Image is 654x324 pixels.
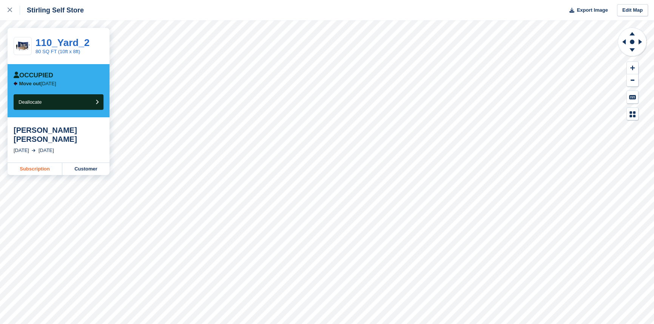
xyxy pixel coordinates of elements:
a: 110_Yard_2 [35,37,89,48]
div: Stirling Self Store [20,6,84,15]
button: Deallocate [14,94,103,110]
div: [DATE] [39,147,54,154]
button: Zoom Out [627,74,638,87]
a: 80 SQ FT (10ft x 8ft) [35,49,80,54]
span: Move out [19,81,41,86]
a: Customer [62,163,110,175]
a: Edit Map [617,4,648,17]
div: Occupied [14,72,53,79]
div: [DATE] [14,147,29,154]
span: Export Image [577,6,608,14]
img: arrow-left-icn-90495f2de72eb5bd0bd1c3c35deca35cc13f817d75bef06ecd7c0b315636ce7e.svg [14,81,17,86]
span: Deallocate [19,99,42,105]
div: [PERSON_NAME] [PERSON_NAME] [14,126,103,144]
button: Map Legend [627,108,638,120]
button: Export Image [565,4,608,17]
p: [DATE] [19,81,56,87]
img: 10-ft-container%20(2).jpg [14,40,31,53]
button: Zoom In [627,62,638,74]
img: arrow-right-light-icn-cde0832a797a2874e46488d9cf13f60e5c3a73dbe684e267c42b8395dfbc2abf.svg [32,149,35,152]
button: Keyboard Shortcuts [627,91,638,103]
a: Subscription [8,163,62,175]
